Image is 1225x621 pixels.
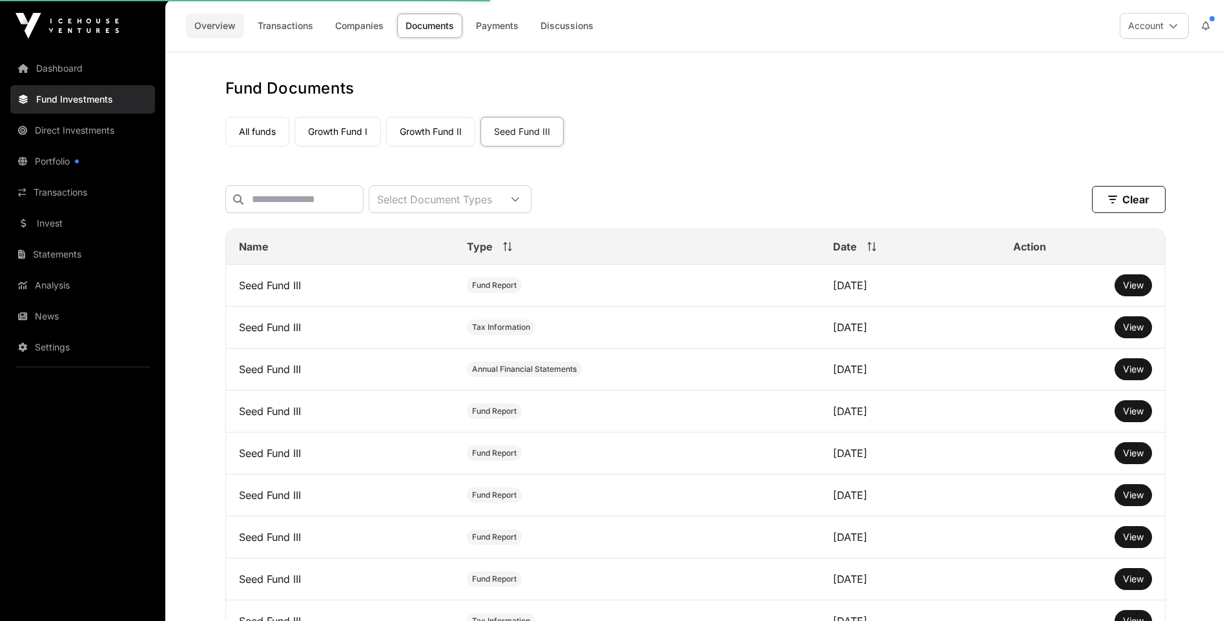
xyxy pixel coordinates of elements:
button: Account [1120,13,1189,39]
td: Seed Fund III [226,516,455,558]
span: Fund Report [472,280,517,290]
td: Seed Fund III [226,307,455,349]
a: Direct Investments [10,116,155,145]
span: Annual Financial Statements [472,364,577,374]
a: View [1123,531,1144,544]
span: View [1123,531,1144,542]
button: View [1115,316,1152,338]
a: Portfolio [10,147,155,176]
a: Overview [186,14,244,38]
a: Growth Fund II [386,117,475,147]
td: [DATE] [820,433,1000,474]
button: View [1115,442,1152,464]
td: Seed Fund III [226,349,455,391]
a: Fund Investments [10,85,155,114]
span: Fund Report [472,448,517,458]
td: Seed Fund III [226,474,455,516]
td: Seed Fund III [226,558,455,600]
span: Name [239,239,269,254]
a: View [1123,447,1144,460]
a: Transactions [249,14,322,38]
span: View [1123,321,1144,332]
button: View [1115,484,1152,506]
button: View [1115,568,1152,590]
span: Fund Report [472,490,517,500]
td: [DATE] [820,391,1000,433]
button: View [1115,358,1152,380]
img: Icehouse Ventures Logo [15,13,119,39]
a: Documents [397,14,462,38]
a: View [1123,363,1144,376]
a: View [1123,489,1144,502]
span: Fund Report [472,406,517,416]
span: View [1123,280,1144,290]
a: View [1123,573,1144,585]
a: Dashboard [10,54,155,83]
td: Seed Fund III [226,433,455,474]
td: [DATE] [820,474,1000,516]
a: View [1123,405,1144,418]
a: Transactions [10,178,155,207]
span: View [1123,363,1144,374]
span: View [1123,489,1144,500]
a: Discussions [532,14,602,38]
span: Date [833,239,857,254]
a: News [10,302,155,331]
td: [DATE] [820,265,1000,307]
span: View [1123,573,1144,584]
span: Action [1013,239,1046,254]
a: Analysis [10,271,155,300]
button: Clear [1092,186,1166,213]
a: Settings [10,333,155,361]
iframe: Chat Widget [1160,559,1225,621]
a: Seed Fund III [480,117,564,147]
span: View [1123,405,1144,416]
td: [DATE] [820,516,1000,558]
div: Select Document Types [369,186,500,212]
button: View [1115,400,1152,422]
button: View [1115,274,1152,296]
span: Type [467,239,493,254]
td: Seed Fund III [226,265,455,307]
span: Tax Information [472,322,530,332]
span: Fund Report [472,574,517,584]
a: View [1123,279,1144,292]
h1: Fund Documents [225,78,1166,99]
td: [DATE] [820,349,1000,391]
a: Statements [10,240,155,269]
a: Growth Fund I [294,117,381,147]
a: All funds [225,117,289,147]
td: [DATE] [820,307,1000,349]
a: Payments [468,14,527,38]
td: [DATE] [820,558,1000,600]
a: Companies [327,14,392,38]
a: View [1123,321,1144,334]
button: View [1115,526,1152,548]
td: Seed Fund III [226,391,455,433]
span: View [1123,447,1144,458]
span: Fund Report [472,532,517,542]
a: Invest [10,209,155,238]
